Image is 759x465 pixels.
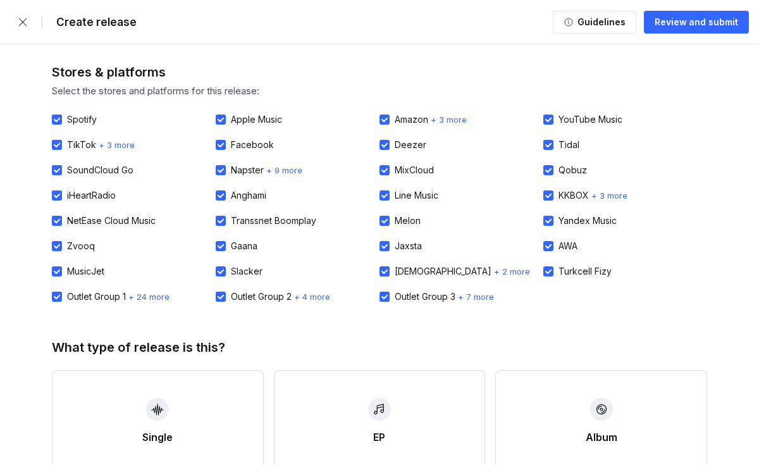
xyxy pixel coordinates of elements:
[458,292,494,302] span: + 7 more
[67,165,133,175] div: SoundCloud Go
[558,241,577,251] div: AWA
[231,190,266,201] div: Anghami
[558,190,589,201] div: KKBOX
[49,16,137,28] div: Create release
[231,165,264,175] div: Napster
[67,216,156,226] div: NetEase Cloud Music
[67,241,95,251] div: Zvooq
[558,266,612,276] div: Turkcell Fizy
[395,241,422,251] div: Jaxsta
[574,16,626,28] div: Guidelines
[655,16,738,28] div: Review and submit
[294,292,330,302] span: + 4 more
[558,216,617,226] div: Yandex Music
[395,292,455,302] div: Outlet Group 3
[395,115,428,125] div: Amazon
[52,340,225,355] div: What type of release is this?
[67,190,116,201] div: iHeartRadio
[395,140,426,150] div: Deezer
[431,115,467,125] span: + 3 more
[591,190,627,201] span: + 3 more
[52,85,707,97] div: Select the stores and platforms for this release:
[266,165,302,175] span: + 9 more
[231,292,292,302] div: Outlet Group 2
[373,431,385,443] div: EP
[67,292,126,302] div: Outlet Group 1
[558,140,579,150] div: Tidal
[52,65,166,80] div: Stores & platforms
[67,115,97,125] div: Spotify
[586,431,617,443] div: Album
[67,266,104,276] div: MusicJet
[40,16,44,28] div: |
[558,115,622,125] div: YouTube Music
[395,216,421,226] div: Melon
[231,140,274,150] div: Facebook
[231,216,316,226] div: Transsnet Boomplay
[142,431,173,443] div: Single
[67,140,96,150] div: TikTok
[558,165,587,175] div: Qobuz
[553,11,636,34] button: Guidelines
[395,266,491,276] div: [DEMOGRAPHIC_DATA]
[231,241,257,251] div: Gaana
[231,266,262,276] div: Slacker
[128,292,170,302] span: + 24 more
[395,190,438,201] div: Line Music
[99,140,135,150] span: + 3 more
[395,165,434,175] div: MixCloud
[644,11,749,34] button: Review and submit
[231,115,282,125] div: Apple Music
[494,266,530,276] span: + 2 more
